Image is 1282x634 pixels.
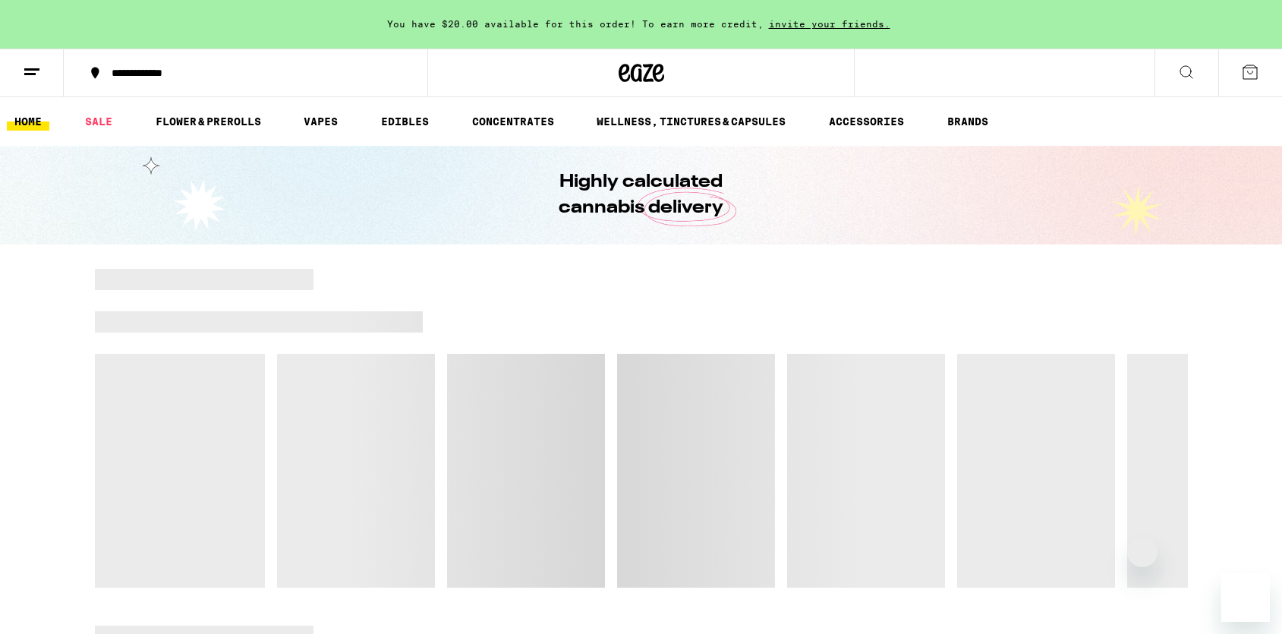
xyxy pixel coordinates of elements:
[387,19,764,29] span: You have $20.00 available for this order! To earn more credit,
[7,112,49,131] a: HOME
[1127,537,1158,567] iframe: Close message
[296,112,345,131] a: VAPES
[373,112,436,131] a: EDIBLES
[940,112,996,131] a: BRANDS
[821,112,912,131] a: ACCESSORIES
[764,19,896,29] span: invite your friends.
[516,169,767,221] h1: Highly calculated cannabis delivery
[77,112,120,131] a: SALE
[148,112,269,131] a: FLOWER & PREROLLS
[465,112,562,131] a: CONCENTRATES
[1221,573,1270,622] iframe: Button to launch messaging window
[589,112,793,131] a: WELLNESS, TINCTURES & CAPSULES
